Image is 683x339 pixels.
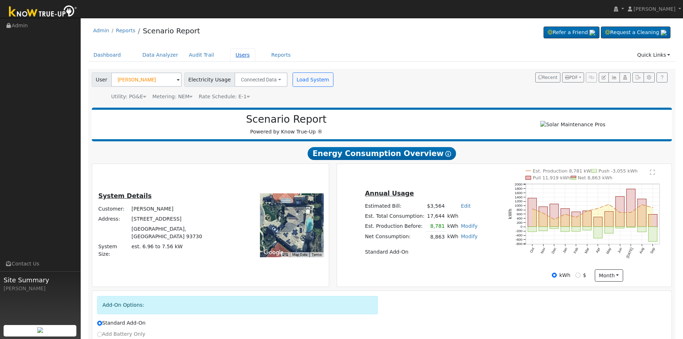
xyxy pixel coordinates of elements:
a: Data Analyzer [137,48,184,62]
rect: onclick="" [605,212,613,227]
img: retrieve [37,327,43,333]
a: Users [230,48,255,62]
a: Admin [93,28,109,33]
circle: onclick="" [554,218,555,220]
text: Oct [529,247,535,254]
rect: onclick="" [550,227,559,229]
td: Address: [97,214,131,224]
text: -600 [516,237,523,241]
rect: onclick="" [616,227,624,228]
u: System Details [98,192,152,199]
td: 8,781 [426,221,446,232]
td: Est. Production Before: [364,221,426,232]
div: Utility: PG&E [111,93,146,100]
img: Know True-Up [5,4,81,20]
span: Electricity Usage [184,72,235,87]
a: Modify [461,223,478,229]
rect: onclick="" [550,204,559,227]
text: Sep [650,247,656,254]
a: Dashboard [88,48,127,62]
button: Export Interval Data [632,72,644,83]
text: May [606,247,612,255]
img: Google [262,248,285,257]
text: 1400 [515,195,523,199]
a: Reports [116,28,135,33]
span: est. 6.96 to 7.56 kW [132,244,183,249]
td: Standard Add-On [364,247,479,257]
td: System Size: [97,242,131,259]
button: Load System [293,72,333,87]
td: [GEOGRAPHIC_DATA], [GEOGRAPHIC_DATA] 93730 [130,224,226,241]
text: Est. Production 8,781 kWh [533,168,594,174]
rect: onclick="" [528,227,536,232]
text: -800 [516,242,523,246]
rect: onclick="" [649,227,657,241]
a: Reports [266,48,296,62]
a: Request a Cleaning [601,27,670,39]
rect: onclick="" [616,197,624,227]
div: Metering: NEM [152,93,193,100]
text: Jan [562,247,568,254]
button: month [595,269,623,282]
text: 600 [517,212,523,216]
div: Add-On Options: [97,296,378,314]
input: $ [575,273,580,278]
circle: onclick="" [652,207,654,208]
text: Jun [617,247,623,254]
input: Select a User [111,72,182,87]
span: Alias: HE1N [199,94,250,99]
span: Site Summary [4,275,77,285]
circle: onclick="" [608,204,610,205]
button: Edit User [599,72,609,83]
button: Connected Data [234,72,288,87]
td: Est. Total Consumption: [364,211,426,221]
a: Audit Trail [184,48,219,62]
rect: onclick="" [627,189,635,227]
button: Map Data [292,252,307,257]
a: Terms (opens in new tab) [312,253,322,256]
td: kWh [446,232,460,242]
a: Edit [461,203,470,209]
td: [PERSON_NAME] [130,204,226,214]
input: Standard Add-On [97,321,102,326]
img: retrieve [589,30,595,36]
text: 800 [517,208,523,212]
text: Feb [573,247,579,254]
td: $3,564 [426,201,446,211]
text: 1000 [515,203,523,207]
td: Customer: [97,204,131,214]
text: 400 [517,216,523,220]
circle: onclick="" [630,212,632,213]
text: Net 8,863 kWh [578,175,613,180]
rect: onclick="" [561,208,569,227]
text: Aug [639,247,645,254]
span: User [92,72,112,87]
circle: onclick="" [597,208,599,209]
circle: onclick="" [620,212,621,213]
rect: onclick="" [572,212,580,226]
rect: onclick="" [637,199,646,227]
rect: onclick="" [539,227,547,231]
button: Keyboard shortcuts [283,252,288,257]
label: $ [583,272,586,279]
text: -400 [516,233,523,237]
span: PDF [565,75,578,80]
a: Scenario Report [143,27,200,35]
u: Annual Usage [365,190,414,197]
text: 1600 [515,191,523,195]
rect: onclick="" [594,227,602,238]
text: 200 [517,221,523,225]
rect: onclick="" [605,227,613,233]
text: Apr [595,247,601,254]
rect: onclick="" [561,227,569,232]
text: Dec [551,247,557,254]
rect: onclick="" [583,227,591,230]
td: kWh [446,211,479,221]
rect: onclick="" [583,211,591,227]
rect: onclick="" [539,207,547,227]
text: Pull 11,919 kWh [533,175,570,180]
label: kWh [559,272,570,279]
text: Nov [540,247,546,254]
text:  [650,169,655,175]
circle: onclick="" [542,212,544,214]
